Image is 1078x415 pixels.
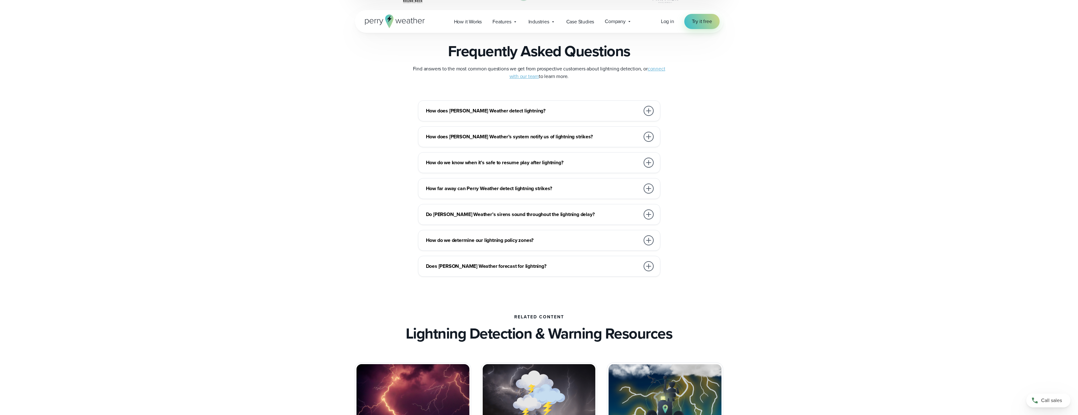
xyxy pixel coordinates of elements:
span: Case Studies [566,18,594,26]
a: Log in [661,18,674,25]
span: Call sales [1041,397,1062,404]
span: Features [492,18,511,26]
span: Try it free [692,18,712,25]
h3: Do [PERSON_NAME] Weather’s sirens sound throughout the lightning delay? [426,211,640,218]
h3: How does [PERSON_NAME] Weather detect lightning? [426,107,640,115]
p: Find answers to the most common questions we get from prospective customers about lightning detec... [413,65,665,80]
a: Call sales [1026,394,1070,407]
h3: Does [PERSON_NAME] Weather forecast for lightning? [426,262,640,270]
a: connect with our team [510,65,665,80]
span: Company [605,18,626,25]
h3: How far away can Perry Weather detect lightning strikes? [426,185,640,192]
h3: How does [PERSON_NAME] Weather’s system notify us of lightning strikes? [426,133,640,141]
a: Try it free [684,14,720,29]
h3: How do we determine our lightning policy zones? [426,237,640,244]
h3: Lightning Detection & Warning Resources [406,325,673,342]
span: How it Works [454,18,482,26]
h2: Frequently Asked Questions [448,42,630,60]
h2: Related Content [514,315,564,320]
span: Industries [528,18,549,26]
a: How it Works [449,15,487,28]
h3: How do we know when it’s safe to resume play after lightning? [426,159,640,166]
a: Case Studies [561,15,600,28]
